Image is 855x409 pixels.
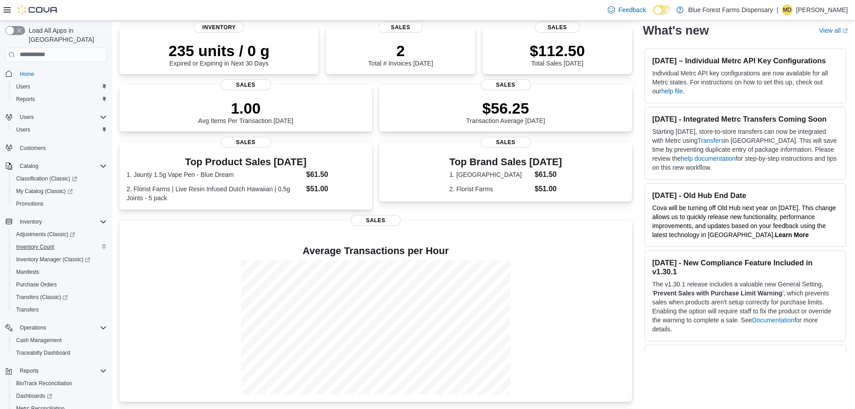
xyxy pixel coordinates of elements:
span: Sales [535,22,580,33]
button: Users [9,80,110,93]
span: Sales [221,79,271,90]
dd: $51.00 [535,184,562,194]
strong: Prevent Sales with Purchase Limit Warning [653,290,782,297]
a: Customers [16,143,49,154]
a: BioTrack Reconciliation [13,378,76,389]
span: Transfers [16,306,39,313]
dd: $61.50 [306,169,365,180]
p: The v1.30.1 release includes a valuable new General Setting, ' ', which prevents sales when produ... [652,280,838,334]
a: Classification (Classic) [13,173,81,184]
span: BioTrack Reconciliation [13,378,107,389]
button: Users [16,112,37,123]
dt: 1. [GEOGRAPHIC_DATA] [449,170,531,179]
button: Customers [2,141,110,154]
span: Sales [351,215,401,226]
span: Cash Management [16,337,61,344]
div: Total # Invoices [DATE] [368,42,433,67]
button: Inventory [16,216,45,227]
span: Dashboards [16,392,52,400]
span: Feedback [618,5,646,14]
p: 2 [368,42,433,60]
button: Catalog [2,160,110,172]
button: Reports [9,93,110,106]
span: Inventory [20,218,42,225]
h4: Average Transactions per Hour [127,246,625,256]
span: MD [783,4,792,15]
span: Load All Apps in [GEOGRAPHIC_DATA] [25,26,107,44]
a: help file [661,88,683,95]
input: Dark Mode [653,5,672,15]
span: Users [16,83,30,90]
span: Users [13,81,107,92]
a: Promotions [13,198,47,209]
button: Cash Management [9,334,110,347]
div: Transaction Average [DATE] [466,99,545,124]
a: Purchase Orders [13,279,61,290]
span: Users [20,114,34,121]
p: $112.50 [530,42,585,60]
a: My Catalog (Classic) [13,186,76,197]
p: $56.25 [466,99,545,117]
h2: What's new [643,23,709,38]
a: Adjustments (Classic) [9,228,110,241]
div: Melise Douglas [782,4,793,15]
p: 235 units / 0 g [169,42,270,60]
a: View allExternal link [819,27,848,34]
span: Reports [20,367,39,374]
span: Adjustments (Classic) [13,229,107,240]
span: BioTrack Reconciliation [16,380,72,387]
dd: $51.00 [306,184,365,194]
h3: Top Brand Sales [DATE] [449,157,562,167]
a: Reports [13,94,39,105]
a: My Catalog (Classic) [9,185,110,198]
button: Operations [16,322,50,333]
a: Documentation [752,317,794,324]
span: Sales [481,79,531,90]
span: Users [16,126,30,133]
a: Learn More [775,231,809,238]
button: Catalog [16,161,42,172]
a: Users [13,124,34,135]
a: Manifests [13,267,43,277]
span: Transfers [13,304,107,315]
a: Dashboards [9,390,110,402]
button: Traceabilty Dashboard [9,347,110,359]
span: Manifests [13,267,107,277]
a: Inventory Manager (Classic) [13,254,94,265]
h3: [DATE] - New Compliance Feature Included in v1.30.1 [652,258,838,276]
p: 1.00 [198,99,294,117]
p: Blue Forest Farms Dispensary [688,4,773,15]
span: Customers [20,145,46,152]
span: Inventory [194,22,244,33]
span: Manifests [16,268,39,276]
span: Reports [13,94,107,105]
span: Traceabilty Dashboard [16,349,70,356]
span: Reports [16,96,35,103]
a: Traceabilty Dashboard [13,347,74,358]
a: Feedback [604,1,649,19]
span: Classification (Classic) [16,175,77,182]
span: Sales [221,137,271,148]
button: BioTrack Reconciliation [9,377,110,390]
button: Users [2,111,110,123]
button: Inventory Count [9,241,110,253]
span: Inventory [16,216,107,227]
span: Customers [16,142,107,154]
span: Sales [378,22,423,33]
a: Home [16,69,38,79]
span: Reports [16,365,107,376]
p: | [776,4,778,15]
div: Total Sales [DATE] [530,42,585,67]
p: [PERSON_NAME] [796,4,848,15]
p: Individual Metrc API key configurations are now available for all Metrc states. For instructions ... [652,69,838,96]
a: Dashboards [13,391,56,401]
a: Inventory Count [13,242,58,252]
a: help documentation [681,155,736,162]
dt: 2. Florist Farms | Live Resin Infused Dutch Hawaiian | 0.5g Joints - 5 pack [127,185,303,202]
span: Dashboards [13,391,107,401]
h3: [DATE] – Individual Metrc API Key Configurations [652,56,838,65]
h3: Top Product Sales [DATE] [127,157,365,167]
button: Operations [2,321,110,334]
